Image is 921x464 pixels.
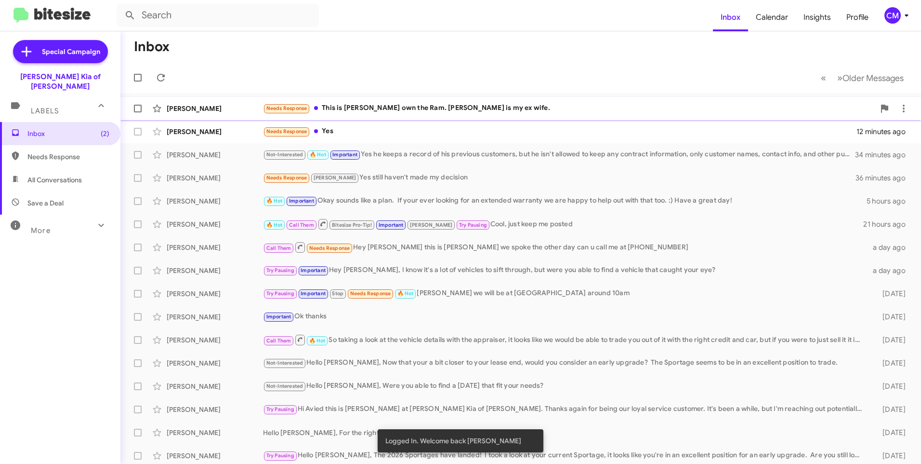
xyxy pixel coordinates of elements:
span: Important [332,151,357,158]
span: (2) [101,129,109,138]
span: Try Pausing [266,290,294,297]
span: Try Pausing [266,267,294,273]
span: Important [289,198,314,204]
div: a day ago [867,266,913,275]
div: Hello [PERSON_NAME], Now that your a bit closer to your lease end, would you consider an early up... [263,357,867,368]
button: CM [876,7,910,24]
div: [DATE] [867,358,913,368]
span: « [821,72,826,84]
div: [PERSON_NAME] [167,266,263,275]
div: Hey [PERSON_NAME], I know it's a lot of vehicles to sift through, but were you able to find a veh... [263,265,867,276]
div: [PERSON_NAME] [167,358,263,368]
span: Needs Response [266,128,307,135]
span: 🔥 Hot [309,338,326,344]
span: Needs Response [27,152,109,162]
span: Needs Response [266,105,307,111]
div: Ok thanks [263,311,867,322]
span: Not-Interested [266,151,303,158]
div: [PERSON_NAME] [167,150,263,160]
div: Hello [PERSON_NAME], Were you able to find a [DATE] that fit your needs? [263,381,867,392]
div: [PERSON_NAME] [167,405,263,414]
input: Search [117,4,319,27]
span: Call Them [266,245,291,251]
div: Hi Avied this is [PERSON_NAME] at [PERSON_NAME] Kia of [PERSON_NAME]. Thanks again for being our ... [263,404,867,415]
span: [PERSON_NAME] [410,222,453,228]
div: [DATE] [867,289,913,299]
a: Calendar [748,3,796,31]
div: [PERSON_NAME] [167,219,263,229]
span: More [31,226,51,235]
span: Not-Interested [266,360,303,366]
span: Special Campaign [42,47,100,56]
a: Insights [796,3,839,31]
div: [DATE] [867,405,913,414]
div: [PERSON_NAME] [167,428,263,437]
div: 21 hours ago [863,219,913,229]
span: Older Messages [842,73,904,83]
div: Hey [PERSON_NAME] this is [PERSON_NAME] we spoke the other day can u call me at [PHONE_NUMBER] [263,241,867,253]
nav: Page navigation example [816,68,909,88]
button: Previous [815,68,832,88]
div: [PERSON_NAME] [167,312,263,322]
span: Stop [332,290,343,297]
div: Yes he keeps a record of his previous customers, but he isn't allowed to keep any contract inform... [263,149,855,160]
div: [PERSON_NAME] [167,335,263,345]
div: [DATE] [867,312,913,322]
span: 🔥 Hot [266,198,283,204]
span: Inbox [27,129,109,138]
span: Needs Response [309,245,350,251]
button: Next [831,68,909,88]
div: This is [PERSON_NAME] own the Ram. [PERSON_NAME] is my ex wife. [263,103,875,114]
span: Labels [31,107,59,115]
div: [PERSON_NAME] [167,382,263,391]
span: Important [301,267,326,273]
span: Call Them [289,222,314,228]
div: So taking a look at the vehicle details with the appraiser, it looks like we would be able to tra... [263,334,867,346]
span: Logged In. Welcome back [PERSON_NAME] [385,436,521,446]
div: [DATE] [867,382,913,391]
div: Yes [263,126,856,137]
div: 34 minutes ago [855,150,913,160]
div: Yes still haven't made my decision [263,172,855,183]
div: [DATE] [867,335,913,345]
span: 🔥 Hot [310,151,326,158]
span: 🔥 Hot [397,290,414,297]
span: Needs Response [350,290,391,297]
span: Save a Deal [27,198,64,208]
div: [PERSON_NAME] [167,196,263,206]
h1: Inbox [134,39,170,55]
div: [PERSON_NAME] we will be at [GEOGRAPHIC_DATA] around 10am [263,288,867,299]
span: Try Pausing [266,452,294,459]
div: [PERSON_NAME] [167,289,263,299]
div: Okay sounds like a plan. If your ever looking for an extended warranty we are happy to help out w... [263,195,867,206]
div: [PERSON_NAME] [167,104,263,113]
div: [PERSON_NAME] [167,127,263,136]
span: » [837,72,842,84]
span: 🔥 Hot [266,222,283,228]
div: [DATE] [867,451,913,461]
div: 12 minutes ago [856,127,913,136]
span: Needs Response [266,175,307,181]
div: Cool, just keep me posted [263,218,863,230]
span: Try Pausing [459,222,487,228]
div: 36 minutes ago [855,173,913,183]
a: Inbox [713,3,748,31]
span: Important [266,314,291,320]
span: Call Them [266,338,291,344]
div: CM [884,7,901,24]
div: [DATE] [867,428,913,437]
span: Try Pausing [266,406,294,412]
span: [PERSON_NAME] [314,175,356,181]
span: Bitesize Pro-Tip! [332,222,372,228]
span: Not-Interested [266,383,303,389]
span: Important [379,222,404,228]
a: Special Campaign [13,40,108,63]
div: Hello [PERSON_NAME], For the right price, are you open looking to sell your Sportage? [263,428,867,437]
div: [PERSON_NAME] [167,173,263,183]
span: All Conversations [27,175,82,185]
a: Profile [839,3,876,31]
